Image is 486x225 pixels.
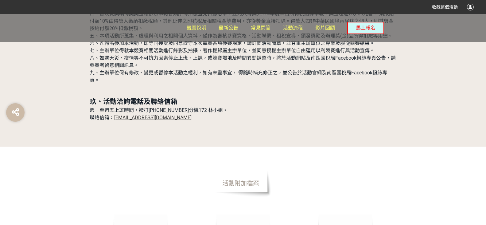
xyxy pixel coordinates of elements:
[90,40,375,46] span: 六、凡報名參加本活動，即等同接受及同意遵守本次競賽各項參賽規定，請詳閱活動簡章，並尊重主辦單位之專業及服從競賽結果。
[90,98,177,105] strong: 玖、活動洽詢電話及聯絡信箱
[187,25,206,31] span: 競賽說明
[90,115,192,120] span: 聯絡信箱：
[114,115,192,120] a: [EMAIL_ADDRESS][DOMAIN_NAME]
[219,25,238,31] span: 最新公告
[251,14,270,42] a: 常見問答
[356,25,375,31] span: 馬上報名
[251,25,270,31] span: 常見問答
[210,169,271,197] span: 活動附加檔案
[187,14,206,42] a: 競賽說明
[90,70,387,83] span: 九、主辦單位保有修改、變更或暫停本活動之權利，如有未盡事宜， 得隨時補充修正之，並公告於活動官網及南區國稅局Facebook粉絲專頁。
[283,14,303,42] a: 活動流程
[347,22,384,34] button: 馬上報名
[315,14,335,42] a: 影片回顧
[219,14,238,42] a: 最新公告
[283,25,303,31] span: 活動流程
[90,48,375,53] span: 七、主辦單位得就本競賽相關活動進行錄影及拍攝，著作權歸屬主辦單位，並同意授權主辦單位自由運用以利競賽進行與活動宣傳。
[315,25,335,31] span: 影片回顧
[90,107,228,113] span: 週一至週五上班時間，撥打[PHONE_NUMBER]分機172 林小姐。
[90,55,396,68] span: 八、如遇天災、疫情等不可抗力因素停止上班、上課，或競賽場地及時間異動調整時，將於活動網站及南區國稅局Facebook粉絲專頁公告，請參賽者留意相關訊息。
[432,5,458,10] span: 收藏這個活動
